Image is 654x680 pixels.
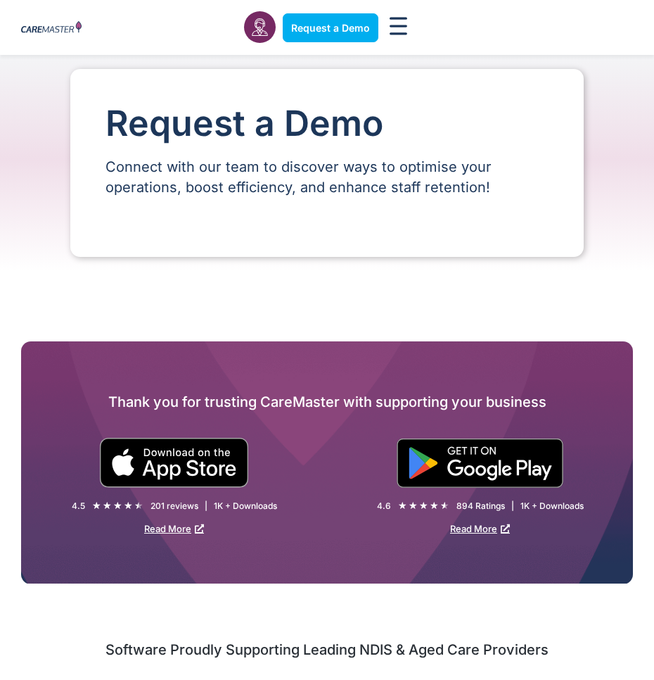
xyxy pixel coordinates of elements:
[21,21,82,34] img: CareMaster Logo
[105,157,549,198] p: Connect with our team to discover ways to optimise your operations, boost efficiency, and enhance...
[398,498,449,513] div: 4.6/5
[456,500,584,512] div: 894 Ratings | 1K + Downloads
[377,500,391,512] div: 4.6
[283,13,378,42] a: Request a Demo
[150,500,277,512] div: 201 reviews | 1K + Downloads
[397,439,563,488] img: "Get is on" Black Google play button.
[398,498,407,513] i: ★
[21,641,633,659] h2: Software Proudly Supporting Leading NDIS & Aged Care Providers
[124,498,133,513] i: ★
[419,498,428,513] i: ★
[72,500,85,512] div: 4.5
[409,498,418,513] i: ★
[430,498,439,513] i: ★
[105,104,549,143] h1: Request a Demo
[103,498,112,513] i: ★
[440,498,449,513] i: ★
[385,13,412,43] div: Menu Toggle
[21,391,633,413] h2: Thank you for trusting CareMaster with supporting your business
[291,22,370,34] span: Request a Demo
[450,523,510,534] a: Read More
[99,438,249,488] img: small black download on the apple app store button.
[92,498,143,513] div: 4.5/5
[92,498,101,513] i: ★
[113,498,122,513] i: ★
[134,498,143,513] i: ★
[144,523,204,534] a: Read More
